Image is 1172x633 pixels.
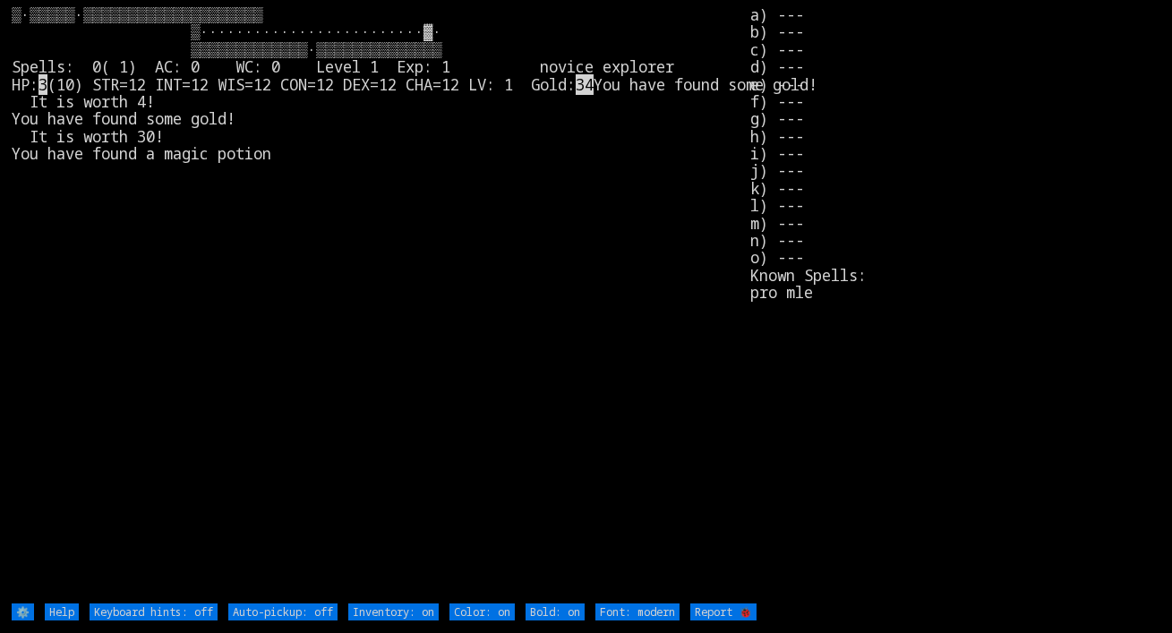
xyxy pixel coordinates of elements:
[449,603,515,620] input: Color: on
[690,603,757,620] input: Report 🐞
[12,603,34,620] input: ⚙️
[348,603,439,620] input: Inventory: on
[45,603,79,620] input: Help
[228,603,338,620] input: Auto-pickup: off
[90,603,218,620] input: Keyboard hints: off
[595,603,680,620] input: Font: modern
[38,74,47,95] mark: 3
[750,6,1160,602] stats: a) --- b) --- c) --- d) --- e) --- f) --- g) --- h) --- i) --- j) --- k) --- l) --- m) --- n) ---...
[526,603,585,620] input: Bold: on
[576,74,594,95] mark: 34
[12,6,750,602] larn: ▒·▒▒▒▒▒·▒▒▒▒▒▒▒▒▒▒▒▒▒▒▒▒▒▒▒▒ ▒·························▓· ▒▒▒▒▒▒▒▒▒▒▒▒▒·▒▒▒▒▒▒▒▒▒▒▒▒▒▒ Spells: 0(...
